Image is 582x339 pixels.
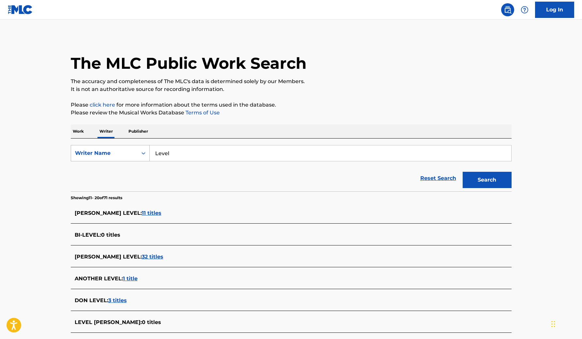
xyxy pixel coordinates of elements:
[123,275,138,282] span: 1 title
[501,3,514,16] a: Public Search
[90,102,115,108] a: click here
[463,172,512,188] button: Search
[71,101,512,109] p: Please for more information about the terms used in the database.
[535,2,574,18] a: Log In
[108,297,127,303] span: 3 titles
[75,254,142,260] span: [PERSON_NAME] LEVEL :
[518,3,531,16] div: Help
[75,232,101,238] span: BI-LEVEL :
[75,210,142,216] span: [PERSON_NAME] LEVEL :
[75,149,134,157] div: Writer Name
[8,5,33,14] img: MLC Logo
[417,171,459,185] a: Reset Search
[75,275,123,282] span: ANOTHER LEVEL :
[127,125,150,138] p: Publisher
[184,110,220,116] a: Terms of Use
[71,85,512,93] p: It is not an authoritative source for recording information.
[71,125,86,138] p: Work
[142,254,163,260] span: 32 titles
[101,232,120,238] span: 0 titles
[71,53,306,73] h1: The MLC Public Work Search
[71,78,512,85] p: The accuracy and completeness of The MLC's data is determined solely by our Members.
[551,314,555,334] div: Drag
[521,6,529,14] img: help
[549,308,582,339] iframe: Chat Widget
[71,109,512,117] p: Please review the Musical Works Database
[75,319,142,325] span: LEVEL [PERSON_NAME] :
[142,319,161,325] span: 0 titles
[71,195,122,201] p: Showing 11 - 20 of 71 results
[97,125,115,138] p: Writer
[504,6,512,14] img: search
[75,297,108,303] span: DON LEVEL :
[71,145,512,191] form: Search Form
[142,210,161,216] span: 11 titles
